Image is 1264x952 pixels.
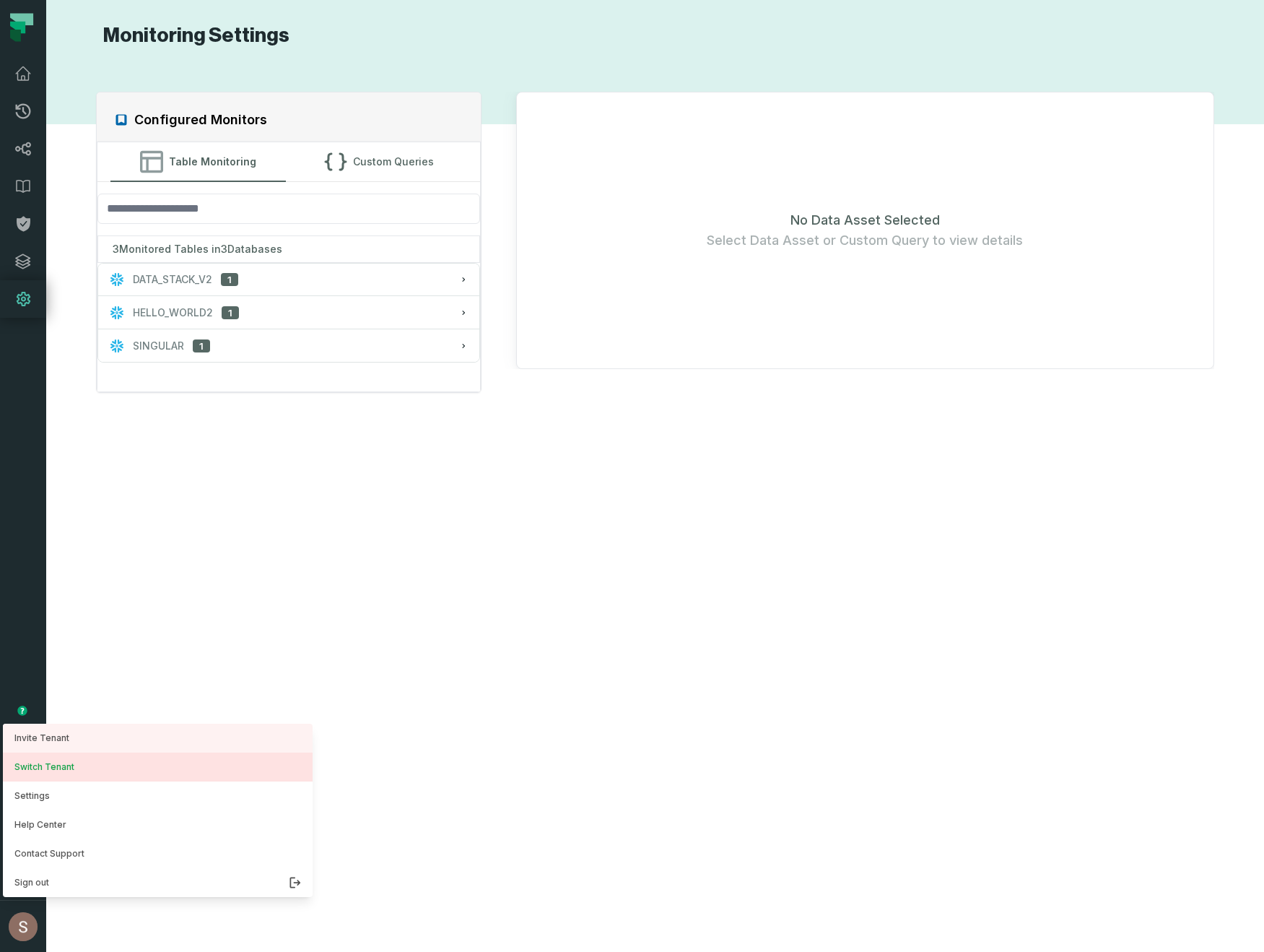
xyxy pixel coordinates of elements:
h2: Configured Monitors [134,110,267,130]
span: No Data Asset Selected [790,210,940,230]
span: Select Data Asset or Custom Query to view details [707,230,1023,251]
h1: Monitoring Settings [96,23,289,48]
button: Sign out [3,868,313,897]
span: DATA_STACK_V2 [133,272,212,287]
span: 1 [221,273,238,287]
button: Switch Tenant [3,753,313,782]
div: 3 Monitored Tables in 3 Databases [97,235,479,263]
img: avatar of Shay Gafniel [9,912,38,941]
button: Settings [3,782,313,810]
a: Invite Tenant [3,724,313,753]
button: Custom Queries [292,142,467,181]
button: HELLO_WORLD21 [98,297,479,329]
span: SINGULAR [133,339,184,353]
a: Help Center [3,810,313,839]
button: DATA_STACK_V21 [98,264,479,295]
button: Table Monitoring [110,142,286,181]
a: Contact Support [3,839,313,868]
div: avatar of Shay Gafniel [3,724,313,897]
span: 1 [222,306,239,320]
span: 1 [193,339,210,353]
span: HELLO_WORLD2 [133,306,213,320]
button: SINGULAR1 [98,330,479,362]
